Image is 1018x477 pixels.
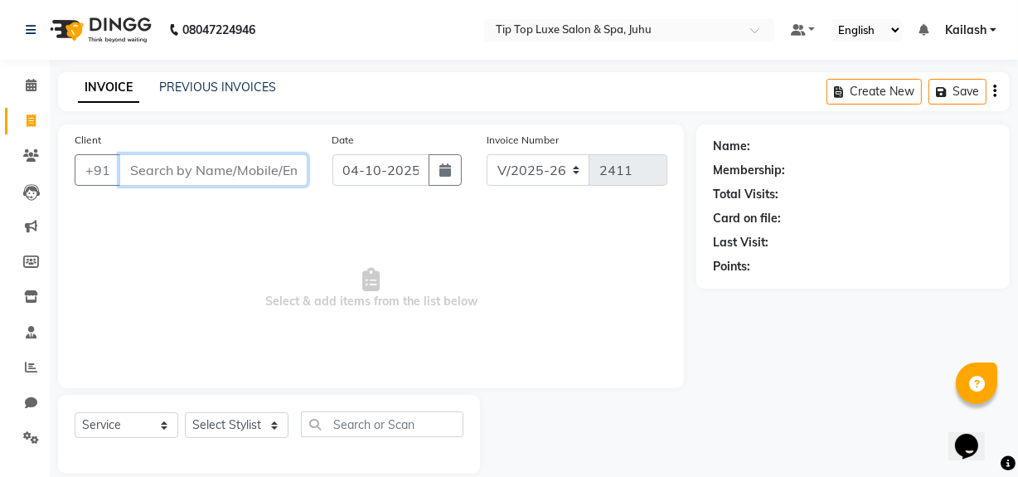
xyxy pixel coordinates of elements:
[159,80,276,95] a: PREVIOUS INVOICES
[182,7,255,53] b: 08047224946
[78,73,139,103] a: INVOICE
[713,138,750,155] div: Name:
[948,411,1001,460] iframe: chat widget
[945,22,986,39] span: Kailash
[301,411,463,437] input: Search or Scan
[713,234,768,251] div: Last Visit:
[75,206,667,372] span: Select & add items from the list below
[827,79,922,105] button: Create New
[75,133,101,148] label: Client
[75,154,121,186] button: +91
[332,133,355,148] label: Date
[713,210,781,227] div: Card on file:
[487,133,559,148] label: Invoice Number
[928,79,986,105] button: Save
[42,7,156,53] img: logo
[119,154,308,186] input: Search by Name/Mobile/Email/Code
[713,162,785,179] div: Membership:
[713,258,750,275] div: Points:
[713,186,778,203] div: Total Visits:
